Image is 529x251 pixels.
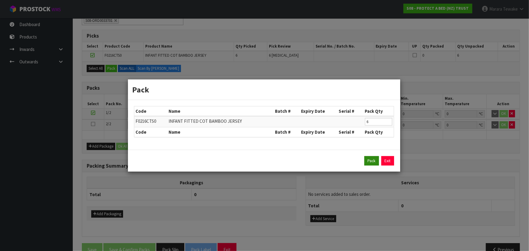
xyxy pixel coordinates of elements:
th: Name [167,127,273,137]
th: Serial # [337,106,363,116]
th: Serial # [337,127,363,137]
th: Expiry Date [300,106,337,116]
th: Pack Qty [363,106,394,116]
h3: Pack [132,84,396,95]
a: Exit [381,156,394,166]
button: Pack [364,156,379,166]
th: Expiry Date [300,127,337,137]
th: Code [134,106,167,116]
th: Batch # [273,106,300,116]
th: Batch # [273,127,300,137]
th: Name [167,106,273,116]
th: Code [134,127,167,137]
th: Pack Qty [363,127,394,137]
span: F0216CTS0 [136,118,156,124]
span: INFANT FITTED COT BAMBOO JERSEY [169,118,242,124]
